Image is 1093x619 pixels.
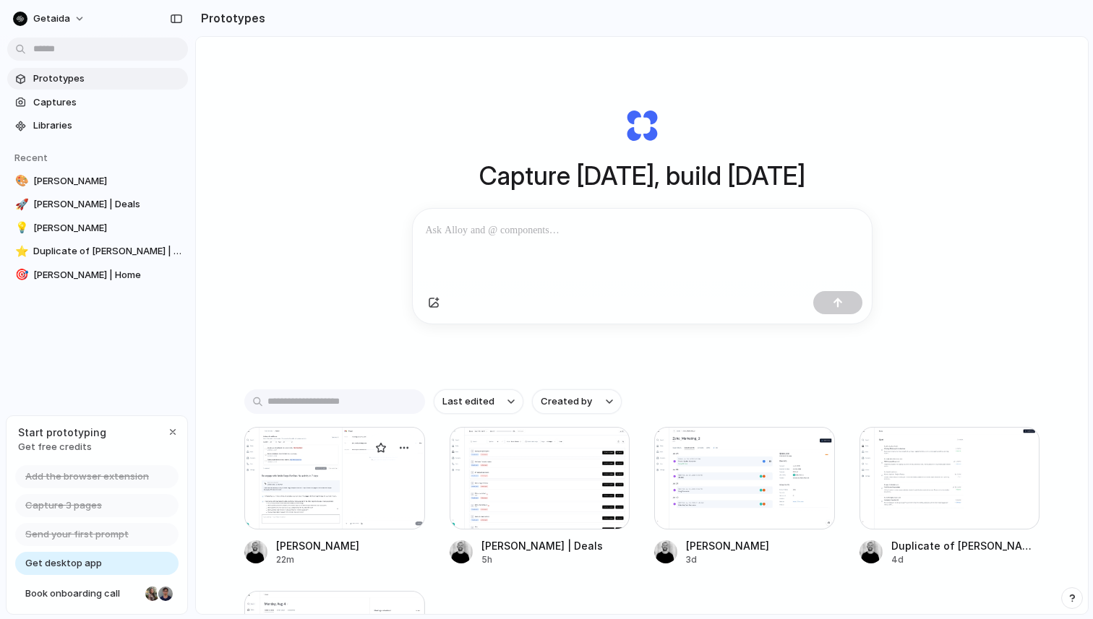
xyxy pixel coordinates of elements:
[144,585,161,602] div: Nicole Kubica
[33,221,182,235] span: [PERSON_NAME]
[15,582,179,605] a: Book onboarding call
[14,152,48,163] span: Recent
[33,118,182,133] span: Libraries
[25,469,149,484] span: Add the browser extension
[479,157,805,195] h1: Capture [DATE], build [DATE]
[276,553,359,566] div: 22m
[686,538,769,553] div: [PERSON_NAME]
[13,244,27,259] button: ⭐
[7,92,188,113] a: Captures
[442,394,494,409] span: Last edited
[450,427,630,566] a: Aida | Deals[PERSON_NAME] | Deals5h
[25,586,140,601] span: Book onboarding call
[33,12,70,26] span: getaida
[891,538,1040,553] div: Duplicate of [PERSON_NAME] | Home
[33,72,182,86] span: Prototypes
[7,7,93,30] button: getaida
[33,197,182,212] span: [PERSON_NAME] | Deals
[33,95,182,110] span: Captures
[15,173,25,189] div: 🎨
[481,538,603,553] div: [PERSON_NAME] | Deals
[244,427,425,566] a: Aida[PERSON_NAME]22m
[434,389,523,414] button: Last edited
[157,585,174,602] div: Christian Iacullo
[7,241,188,262] a: ⭐Duplicate of [PERSON_NAME] | Home
[541,394,592,409] span: Created by
[33,244,182,259] span: Duplicate of [PERSON_NAME] | Home
[195,9,265,27] h2: Prototypes
[33,174,182,189] span: [PERSON_NAME]
[15,243,25,260] div: ⭐
[15,267,25,283] div: 🎯
[532,389,622,414] button: Created by
[686,553,769,566] div: 3d
[7,115,188,137] a: Libraries
[25,556,102,571] span: Get desktop app
[891,553,1040,566] div: 4d
[13,197,27,212] button: 🚀
[7,68,188,90] a: Prototypes
[860,427,1040,566] a: Duplicate of Aida | HomeDuplicate of [PERSON_NAME] | Home4d
[13,221,27,235] button: 💡
[481,553,603,566] div: 5h
[25,498,102,513] span: Capture 3 pages
[7,170,188,192] a: 🎨[PERSON_NAME]
[7,264,188,286] a: 🎯[PERSON_NAME] | Home
[15,220,25,236] div: 💡
[33,268,182,282] span: [PERSON_NAME] | Home
[276,538,359,553] div: [PERSON_NAME]
[25,527,129,542] span: Send your first prompt
[18,440,106,454] span: Get free credits
[18,425,106,440] span: Start prototyping
[7,194,188,215] a: 🚀[PERSON_NAME] | Deals
[15,552,179,575] a: Get desktop app
[654,427,835,566] a: Aida[PERSON_NAME]3d
[15,196,25,213] div: 🚀
[7,217,188,239] a: 💡[PERSON_NAME]
[13,174,27,189] button: 🎨
[13,268,27,282] button: 🎯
